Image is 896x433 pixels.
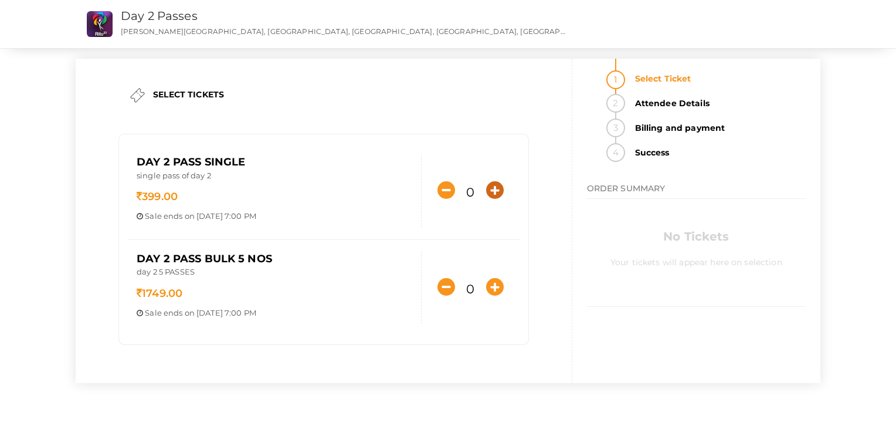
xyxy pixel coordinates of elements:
p: [PERSON_NAME][GEOGRAPHIC_DATA], [GEOGRAPHIC_DATA], [GEOGRAPHIC_DATA], [GEOGRAPHIC_DATA], [GEOGRAP... [121,26,569,36]
p: day 2 5 PASSES [137,266,412,280]
p: single pass of day 2 [137,170,412,184]
strong: Success [628,143,806,162]
strong: Billing and payment [628,119,806,137]
label: Your tickets will appear here on selection [610,248,782,268]
p: ends on [DATE] 7:00 PM [137,211,412,222]
span: Day 2 Pass Bulk 5 Nos [137,252,272,265]
span: Day 2 Pass Single [137,155,245,168]
label: SELECT TICKETS [153,89,224,100]
b: No Tickets [663,229,729,243]
strong: Select Ticket [628,69,806,88]
span: 1749.00 [137,287,182,300]
span: Sale [145,308,162,317]
img: ticket.png [130,88,145,103]
span: Sale [145,211,162,221]
p: ends on [DATE] 7:00 PM [137,307,412,319]
strong: Attendee Details [628,94,806,113]
img: ROG1HZJP_small.png [87,11,113,37]
a: Day 2 Passes [121,9,198,23]
span: 399.00 [137,190,178,203]
span: ORDER SUMMARY [587,183,666,194]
